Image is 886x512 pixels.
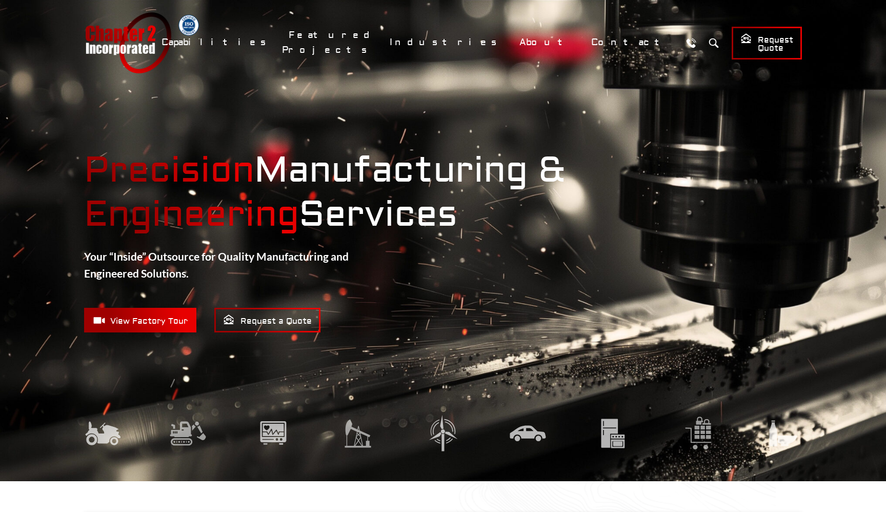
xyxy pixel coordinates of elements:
a: Featured Projects [282,24,378,61]
a: Request Quote [732,27,802,60]
mark: Precision [84,149,254,192]
a: Capabilities [155,31,277,53]
span: Request Quote [740,33,793,54]
a: Request a Quote [214,308,320,332]
a: View Factory Tour [84,308,196,332]
strong: Your “Inside” Outsource for Quality Manufacturing and Engineered Solutions. [84,250,349,280]
a: Call Us [681,33,700,52]
a: Chapter 2 Incorporated [84,12,171,73]
a: Industries [383,31,508,53]
button: Search [704,33,723,52]
a: About [513,31,579,53]
span: Request a Quote [223,314,312,327]
a: Contact [585,31,676,53]
strong: Manufacturing & Services [84,149,802,237]
mark: Engineering [84,193,299,237]
span: View Factory Tour [93,314,188,327]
